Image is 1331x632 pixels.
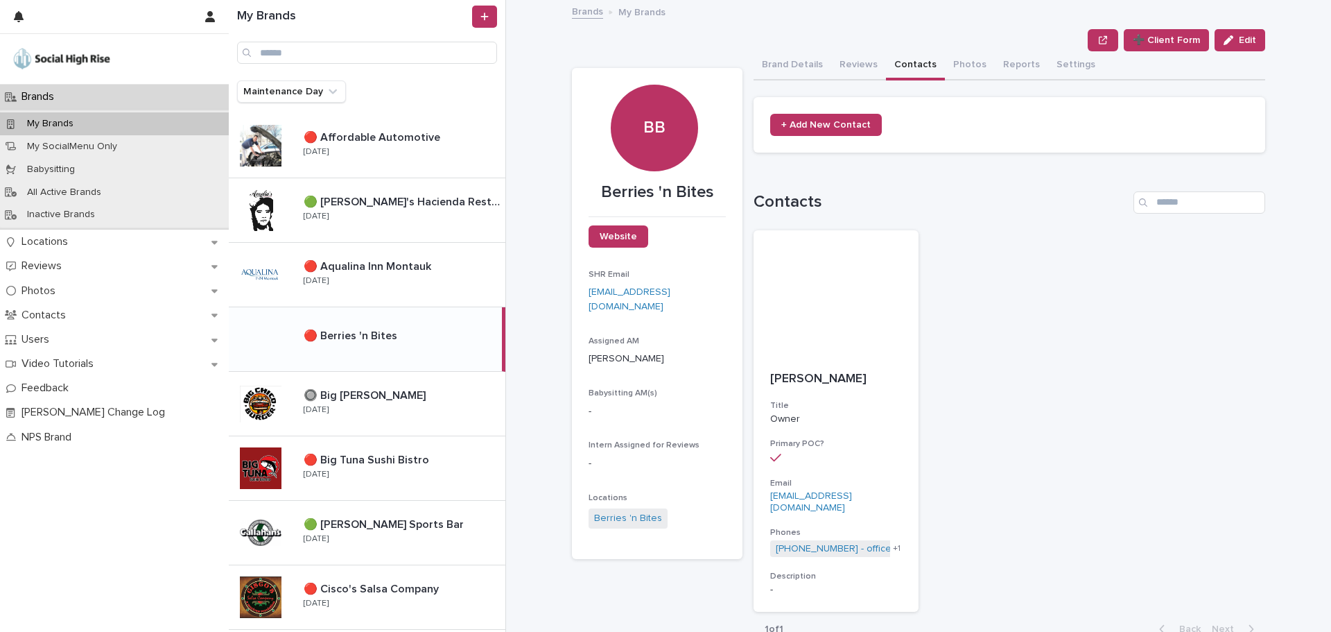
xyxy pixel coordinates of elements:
p: [DATE] [304,599,329,608]
p: Feedback [16,382,80,395]
p: [DATE] [304,276,329,286]
span: Intern Assigned for Reviews [589,441,699,450]
p: - [589,456,726,471]
div: - [770,584,902,596]
div: BB [611,31,697,138]
span: + 1 [893,545,901,553]
a: 🔘 Big [PERSON_NAME]🔘 Big [PERSON_NAME] [DATE] [229,372,505,436]
a: [EMAIL_ADDRESS][DOMAIN_NAME] [770,491,852,513]
h3: Email [770,478,902,489]
p: [DATE] [304,470,329,479]
p: My Brands [618,3,665,19]
h3: Title [770,400,902,411]
a: + Add New Contact [770,114,882,136]
p: 🔴 Big Tuna Sushi Bistro [304,451,432,467]
span: Edit [1239,35,1256,45]
p: 🟢 [PERSON_NAME] Sports Bar [304,515,467,531]
a: Website [589,225,648,248]
span: Assigned AM [589,337,639,345]
span: ➕ Client Form [1133,33,1200,47]
p: Inactive Brands [16,209,106,221]
p: My SocialMenu Only [16,141,128,153]
h1: My Brands [237,9,469,24]
p: Locations [16,235,79,248]
img: o5DnuTxEQV6sW9jFYBBf [11,45,112,73]
span: Website [600,232,637,241]
p: 🔴 Cisco's Salsa Company [304,580,442,596]
button: Settings [1048,51,1104,80]
p: 🔴 Aqualina Inn Montauk [304,257,434,273]
p: [DATE] [304,405,329,415]
a: [PERSON_NAME]TitleOwnerPrimary POC?Email[EMAIL_ADDRESS][DOMAIN_NAME]Phones[PHONE_NUMBER] - office... [754,230,919,613]
a: 🔴 Cisco's Salsa Company🔴 Cisco's Salsa Company [DATE] [229,565,505,630]
h1: Contacts [754,192,1128,212]
p: Owner [770,413,902,425]
p: Users [16,333,60,346]
p: [PERSON_NAME] [589,352,726,366]
a: 🔴 Aqualina Inn Montauk🔴 Aqualina Inn Montauk [DATE] [229,243,505,307]
button: Reviews [831,51,886,80]
a: Berries 'n Bites [594,511,662,526]
button: Maintenance Day [237,80,346,103]
p: 🔴 Berries 'n Bites [304,327,400,343]
input: Search [1133,191,1265,214]
p: Berries 'n Bites [589,182,726,203]
p: [PERSON_NAME] [770,372,902,387]
a: Brands [572,3,603,19]
a: 🔴 Affordable Automotive🔴 Affordable Automotive [DATE] [229,114,505,178]
p: NPS Brand [16,431,82,444]
p: [PERSON_NAME] Change Log [16,406,176,419]
span: Locations [589,494,627,502]
p: [DATE] [304,212,329,221]
p: All Active Brands [16,187,112,198]
span: + Add New Contact [781,120,871,130]
p: [DATE] [304,147,329,157]
span: SHR Email [589,271,629,279]
p: Babysitting [16,164,86,176]
a: 🟢 [PERSON_NAME]'s Hacienda Restaurante🟢 [PERSON_NAME]'s Hacienda Restaurante [DATE] [229,178,505,243]
p: 🟢 [PERSON_NAME]'s Hacienda Restaurante [304,193,503,209]
a: [EMAIL_ADDRESS][DOMAIN_NAME] [589,287,670,311]
h3: Phones [770,527,902,538]
h3: Primary POC? [770,438,902,450]
button: ➕ Client Form [1124,29,1209,51]
input: Search [237,42,497,64]
p: Video Tutorials [16,357,105,370]
button: Contacts [886,51,945,80]
p: My Brands [16,118,85,130]
p: 🔴 Affordable Automotive [304,128,443,144]
button: Brand Details [754,51,831,80]
p: Reviews [16,259,73,273]
button: Edit [1215,29,1265,51]
span: Babysitting AM(s) [589,389,657,398]
a: 🔴 Big Tuna Sushi Bistro🔴 Big Tuna Sushi Bistro [DATE] [229,436,505,501]
p: 🔘 Big [PERSON_NAME] [304,386,428,402]
a: [PHONE_NUMBER] - office [776,543,891,555]
a: 🟢 [PERSON_NAME] Sports Bar🟢 [PERSON_NAME] Sports Bar [DATE] [229,501,505,565]
p: Brands [16,90,65,103]
p: - [589,404,726,419]
button: Reports [995,51,1048,80]
h3: Description [770,571,902,582]
p: Photos [16,284,67,298]
a: 🔴 Berries 'n Bites🔴 Berries 'n Bites [229,307,505,372]
p: [DATE] [304,534,329,544]
button: Photos [945,51,995,80]
p: Contacts [16,309,77,322]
